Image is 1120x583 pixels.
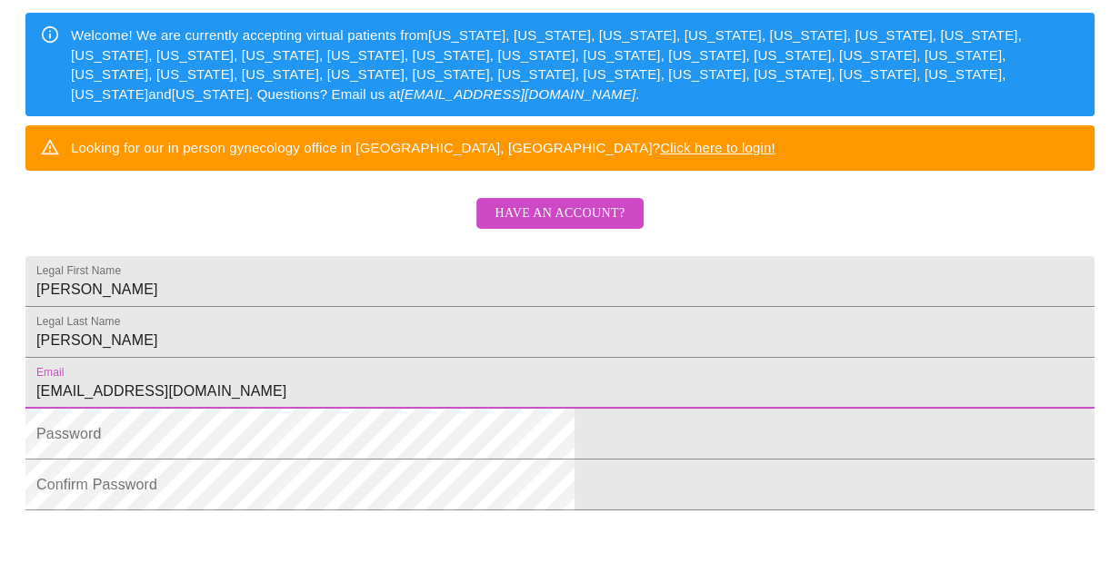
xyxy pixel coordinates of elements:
button: Have an account? [476,198,643,230]
a: Have an account? [472,218,647,233]
em: [EMAIL_ADDRESS][DOMAIN_NAME] [400,86,635,102]
div: Looking for our in person gynecology office in [GEOGRAPHIC_DATA], [GEOGRAPHIC_DATA]? [71,131,775,164]
div: Welcome! We are currently accepting virtual patients from [US_STATE], [US_STATE], [US_STATE], [US... [71,18,1080,111]
span: Have an account? [495,203,625,225]
a: Click here to login! [660,140,775,155]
